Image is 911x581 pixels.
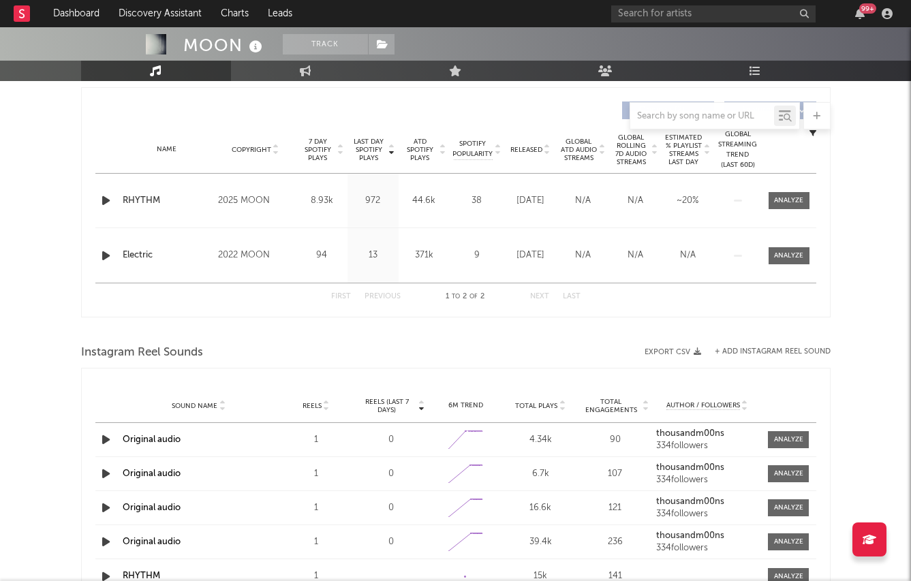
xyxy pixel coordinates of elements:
[351,194,395,208] div: 972
[656,497,724,506] strong: thousandm00ns
[300,138,336,162] span: 7 Day Spotify Plays
[452,139,493,159] span: Spotify Popularity
[357,535,425,549] div: 0
[613,194,658,208] div: N/A
[303,402,322,410] span: Reels
[283,34,368,54] button: Track
[123,537,181,546] a: Original audio
[560,194,606,208] div: N/A
[432,401,500,411] div: 6M Trend
[357,398,417,414] span: Reels (last 7 days)
[613,134,650,166] span: Global Rolling 7D Audio Streams
[300,249,344,262] div: 94
[402,249,446,262] div: 371k
[123,503,181,512] a: Original audio
[656,463,758,473] a: thousandm00ns
[611,5,816,22] input: Search for artists
[232,146,271,154] span: Copyright
[515,402,557,410] span: Total Plays
[508,249,553,262] div: [DATE]
[282,467,350,481] div: 1
[183,34,266,57] div: MOON
[357,501,425,515] div: 0
[506,433,574,447] div: 4.34k
[630,111,774,122] input: Search by song name or URL
[656,531,724,540] strong: thousandm00ns
[123,249,212,262] a: Electric
[656,441,758,451] div: 334 followers
[282,501,350,515] div: 1
[656,429,758,439] a: thousandm00ns
[656,429,724,438] strong: thousandm00ns
[357,467,425,481] div: 0
[123,571,160,580] a: RHYTHM
[469,294,478,300] span: of
[563,293,581,300] button: Last
[656,475,758,485] div: 334 followers
[560,138,598,162] span: Global ATD Audio Streams
[123,469,181,478] a: Original audio
[560,249,606,262] div: N/A
[622,101,714,119] button: Originals(2)
[357,433,425,447] div: 0
[717,129,758,170] div: Global Streaming Trend (Last 60D)
[282,535,350,549] div: 1
[218,193,292,209] div: 2025 MOON
[581,433,649,447] div: 90
[123,435,181,444] a: Original audio
[428,289,503,305] div: 1 2 2
[656,531,758,541] a: thousandm00ns
[701,348,831,356] div: + Add Instagram Reel Sound
[855,8,865,19] button: 99+
[656,497,758,507] a: thousandm00ns
[300,194,344,208] div: 8.93k
[365,293,401,300] button: Previous
[351,249,395,262] div: 13
[530,293,549,300] button: Next
[581,535,649,549] div: 236
[656,544,758,553] div: 334 followers
[81,345,203,361] span: Instagram Reel Sounds
[351,138,387,162] span: Last Day Spotify Plays
[453,249,501,262] div: 9
[656,463,724,472] strong: thousandm00ns
[172,402,217,410] span: Sound Name
[859,3,876,14] div: 99 +
[724,101,816,119] button: Features(0)
[506,535,574,549] div: 39.4k
[665,134,702,166] span: Estimated % Playlist Streams Last Day
[656,509,758,519] div: 334 followers
[666,401,740,410] span: Author / Followers
[510,146,542,154] span: Released
[665,194,711,208] div: ~ 20 %
[218,247,292,264] div: 2022 MOON
[453,194,501,208] div: 38
[123,194,212,208] a: RHYTHM
[452,294,460,300] span: to
[613,249,658,262] div: N/A
[331,293,351,300] button: First
[506,467,574,481] div: 6.7k
[645,348,701,356] button: Export CSV
[402,138,438,162] span: ATD Spotify Plays
[402,194,446,208] div: 44.6k
[508,194,553,208] div: [DATE]
[282,433,350,447] div: 1
[581,398,641,414] span: Total Engagements
[581,501,649,515] div: 121
[506,501,574,515] div: 16.6k
[123,144,212,155] div: Name
[715,348,831,356] button: + Add Instagram Reel Sound
[665,249,711,262] div: N/A
[581,467,649,481] div: 107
